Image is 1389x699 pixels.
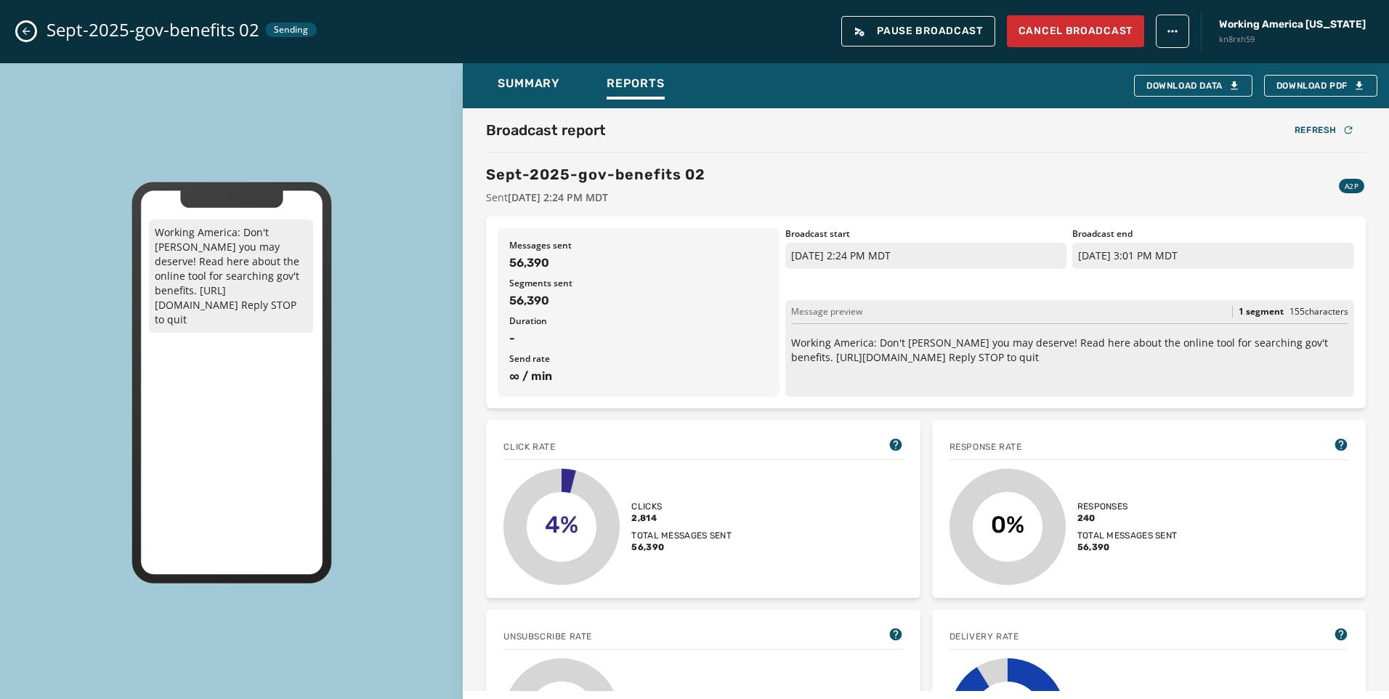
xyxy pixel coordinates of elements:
div: A2P [1339,179,1364,193]
span: 56,390 [509,292,768,310]
span: Summary [498,76,560,91]
span: Send rate [509,353,768,365]
div: Download Data [1146,80,1240,92]
button: Pause Broadcast [841,16,995,47]
span: Total messages sent [1077,530,1178,541]
span: 56,390 [509,254,768,272]
span: 56,390 [631,541,732,553]
span: 155 characters [1289,305,1348,318]
span: Sent [486,190,705,205]
button: Download PDF [1264,75,1377,97]
span: Pause Broadcast [854,25,983,37]
span: Segments sent [509,278,768,289]
span: 240 [1077,512,1178,524]
h3: Sept-2025-gov-benefits 02 [486,164,705,185]
span: Click rate [503,441,555,453]
span: Duration [509,315,768,327]
button: Summary [486,69,572,102]
p: Working America: Don't [PERSON_NAME] you may deserve! Read here about the online tool for searchi... [791,336,1348,365]
h2: Broadcast report [486,120,606,140]
text: 4% [545,511,578,538]
span: Unsubscribe Rate [503,631,592,642]
div: Refresh [1295,124,1354,136]
span: Reports [607,76,665,91]
span: Message preview [791,306,862,318]
span: Response rate [949,441,1022,453]
span: - [509,330,768,347]
span: Cancel Broadcast [1019,24,1133,39]
span: Delivery Rate [949,631,1019,642]
span: [DATE] 2:24 PM MDT [508,190,608,204]
span: Broadcast start [785,228,1067,240]
button: Refresh [1283,120,1366,140]
span: 1 segment [1239,306,1284,318]
button: Download Data [1134,75,1252,97]
span: Download PDF [1276,80,1365,92]
span: kn8rxh59 [1219,33,1366,46]
span: Sending [274,24,308,36]
p: [DATE] 2:24 PM MDT [785,243,1067,269]
button: Cancel Broadcast [1007,15,1144,47]
button: broadcast action menu [1156,15,1189,48]
text: 0% [991,511,1024,538]
span: 56,390 [1077,541,1178,553]
span: Messages sent [509,240,768,251]
p: [DATE] 3:01 PM MDT [1072,243,1354,269]
span: ∞ / min [509,368,768,385]
span: Responses [1077,501,1178,512]
span: 2,814 [631,512,732,524]
span: Total messages sent [631,530,732,541]
button: Reports [595,69,676,102]
span: Broadcast end [1072,228,1354,240]
span: Clicks [631,501,732,512]
p: Working America: Don't [PERSON_NAME] you may deserve! Read here about the online tool for searchi... [149,219,313,333]
span: Working America [US_STATE] [1219,17,1366,32]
